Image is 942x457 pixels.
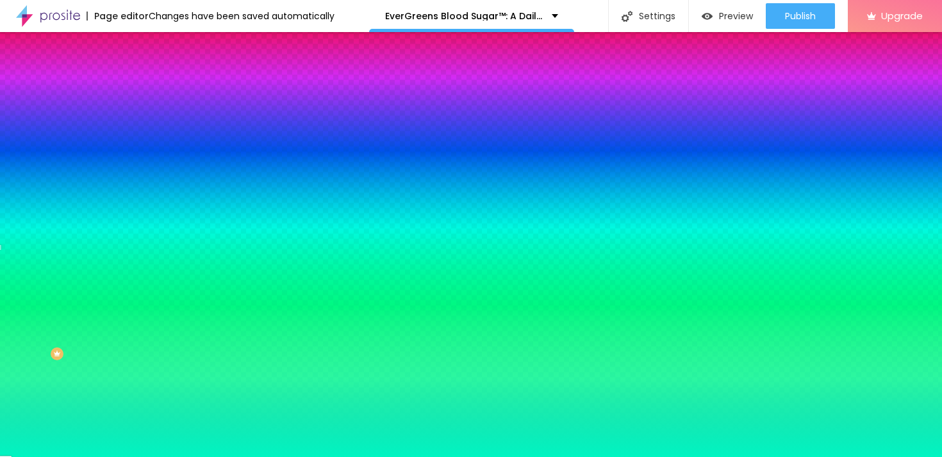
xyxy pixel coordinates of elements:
[385,12,542,21] p: EverGreens Blood Sugar™: A Daily Supplement for Overall Wellness and Vitality
[87,12,149,21] div: Page editor
[149,12,335,21] div: Changes have been saved automatically
[702,11,713,22] img: view-1.svg
[689,3,766,29] button: Preview
[881,10,923,21] span: Upgrade
[622,11,632,22] img: Icone
[785,11,816,21] span: Publish
[719,11,753,21] span: Preview
[766,3,835,29] button: Publish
